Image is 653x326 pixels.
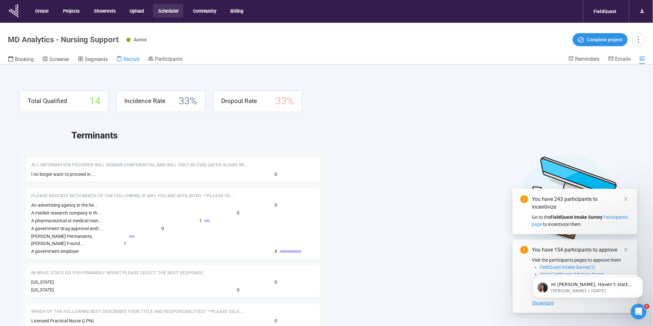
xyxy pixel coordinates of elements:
a: Recruit [116,56,139,64]
span: [US_STATE] [31,287,54,293]
span: 0 [275,171,277,178]
span: Emails [615,56,631,62]
div: FieldQuest [590,5,621,18]
span: close [624,247,628,252]
span: 33 % [179,93,197,109]
span: 0 [161,225,164,232]
span: Participants [155,56,183,62]
span: 0 [275,279,277,286]
span: 0 [275,202,277,209]
div: Go to the to incentivize them [532,214,630,228]
span: An advertising agency in the he... [31,202,97,208]
span: Screener [49,56,69,62]
span: Please indicate with which of the following, if any, you are affiliated. **Please select all that... [31,193,234,199]
span: All information provided will remain confidential and will only be evaluated along with the opini... [31,162,248,168]
div: You have 243 participants to incentivize [532,195,630,211]
span: 0 [237,286,239,293]
span: [PERSON_NAME] Permanente, [PERSON_NAME] Found... [31,234,93,246]
span: Total Qualified [28,96,67,106]
span: Which of the following best describes your title and responsibilities? **Please select one** [31,308,243,315]
button: Create [30,4,53,18]
span: Recruit [123,56,139,62]
span: more [634,35,643,44]
span: exclamation-circle [520,195,528,203]
span: In what state do you primarily work? Please select the best response. [31,270,204,276]
span: Active [134,37,147,42]
button: Community [188,4,221,18]
span: Dropout Rate [221,96,257,106]
button: Projects [58,4,84,18]
iframe: Intercom notifications message [523,263,653,308]
span: A pharmaceutical or medical man... [31,218,102,223]
span: A government employer [31,249,79,254]
div: You have 154 participants to approve [532,246,630,254]
span: Complete project [587,36,623,43]
strong: FieldQuest Intake Survey [551,215,603,220]
iframe: Intercom live chat [631,304,647,319]
span: 1 [124,240,126,247]
a: Participants [148,56,183,63]
span: 33 % [275,93,294,109]
span: Licensed Practical Nurse (LPN) [31,318,94,323]
span: 14 [89,93,100,109]
p: Visit the participants pages to approve them [532,256,630,264]
a: Segments [78,56,108,64]
button: Complete project [573,33,628,46]
span: exclamation-circle [520,246,528,254]
button: Showreels [89,4,120,18]
button: more [632,33,645,46]
a: Emails [608,56,631,63]
span: 0 [275,317,277,324]
span: 0 [237,209,239,216]
span: 1 [199,217,202,224]
a: Booking [8,56,34,64]
a: Reminders [568,56,600,63]
span: Booking [15,56,34,62]
h2: Terminants [71,128,634,143]
span: Reminders [575,56,600,62]
h1: MD Analytics - Nursing Support [8,35,119,44]
span: 4 [275,248,277,255]
span: 2 [644,304,649,309]
span: Segments [85,56,108,62]
span: Incidence Rate [124,96,165,106]
span: A government drug approval and/... [31,226,103,231]
button: Upload [124,4,148,18]
span: close [624,197,628,201]
a: Screener [42,56,69,64]
span: I no longer want to proceed in ... [31,172,96,177]
button: Scheduler [153,4,183,18]
span: [US_STATE] [31,280,54,285]
span: A market research company in th... [31,210,101,215]
button: Billing [225,4,248,18]
img: Desktop work notes [519,153,617,251]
